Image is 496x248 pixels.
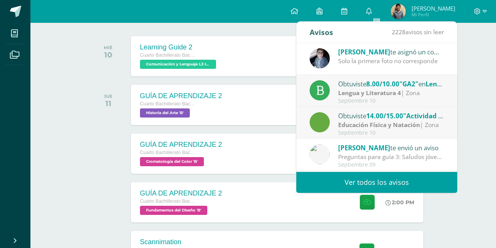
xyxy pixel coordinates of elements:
div: Preguntas para guía 3: Saludos jóvenes, les comparto esta guía de preguntas que eben contestar pa... [338,153,444,161]
span: Cuarto Bachillerato Bachillerato en CCLL con Orientación en Diseño Gráfico [140,101,197,107]
div: GUÍA DE APRENDIZAJE 2 [140,189,222,197]
span: avisos sin leer [392,28,444,36]
img: bf00ad4b9777a7f8f898b3ee4dd5af5c.png [391,4,406,19]
span: Historia del Arte 'B' [140,108,190,118]
div: Septiembre 10 [338,130,444,136]
div: Solo la primera foto no corresponde [338,57,444,65]
div: 10 [104,50,113,59]
strong: Lengua y Literatura 4 [338,89,401,97]
span: 8.00/10.00 [366,79,399,88]
div: | Zona [338,89,444,97]
div: Obtuviste en [338,79,444,89]
span: 2228 [392,28,405,36]
div: Obtuviste en [338,111,444,121]
div: 11 [104,99,113,108]
div: Septiembre 10 [338,98,444,104]
img: 6dfd641176813817be49ede9ad67d1c4.png [310,144,330,164]
a: Ver todos los avisos [296,172,457,193]
span: "GA2" [399,79,418,88]
div: Septiembre 09 [338,162,444,168]
div: 2:00 PM [385,199,414,206]
img: 702136d6d401d1cd4ce1c6f6778c2e49.png [310,48,330,68]
div: Learning Guide 2 [140,43,218,51]
span: [PERSON_NAME] [412,5,455,12]
span: Cuarto Bachillerato Bachillerato en CCLL con Orientación en Diseño Gráfico [140,199,197,204]
span: "Actividad 3" [403,111,445,120]
strong: Educación Física y Natación [338,121,420,129]
div: | Zona [338,121,444,129]
div: GUÍA DE APRENDIZAJE 2 [140,92,222,100]
span: Cromatología del Color 'B' [140,157,204,166]
div: MIÉ [104,45,113,50]
div: Scannimation [140,238,197,246]
div: GUÍA DE APRENDIZAJE 2 [140,141,222,149]
div: te asignó un comentario en 'GA2' para 'Lengua y Literatura 4' [338,47,444,57]
span: Fundamentos del Diseño 'B' [140,206,207,215]
span: Mi Perfil [412,11,455,18]
span: [PERSON_NAME] [338,48,390,56]
span: 14.00/15.00 [366,111,403,120]
div: Avisos [310,22,333,43]
span: Cuarto Bachillerato Bachillerato en CCLL con Orientación en Diseño Gráfico [140,52,197,58]
span: Comunicación y Lenguaje L3 Inglés 'B' [140,60,216,69]
span: [PERSON_NAME] [338,143,390,152]
span: Lengua y Literatura 4 [426,79,493,88]
div: te envió un aviso [338,143,444,153]
div: JUE [104,94,113,99]
span: Cuarto Bachillerato Bachillerato en CCLL con Orientación en Diseño Gráfico [140,150,197,155]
